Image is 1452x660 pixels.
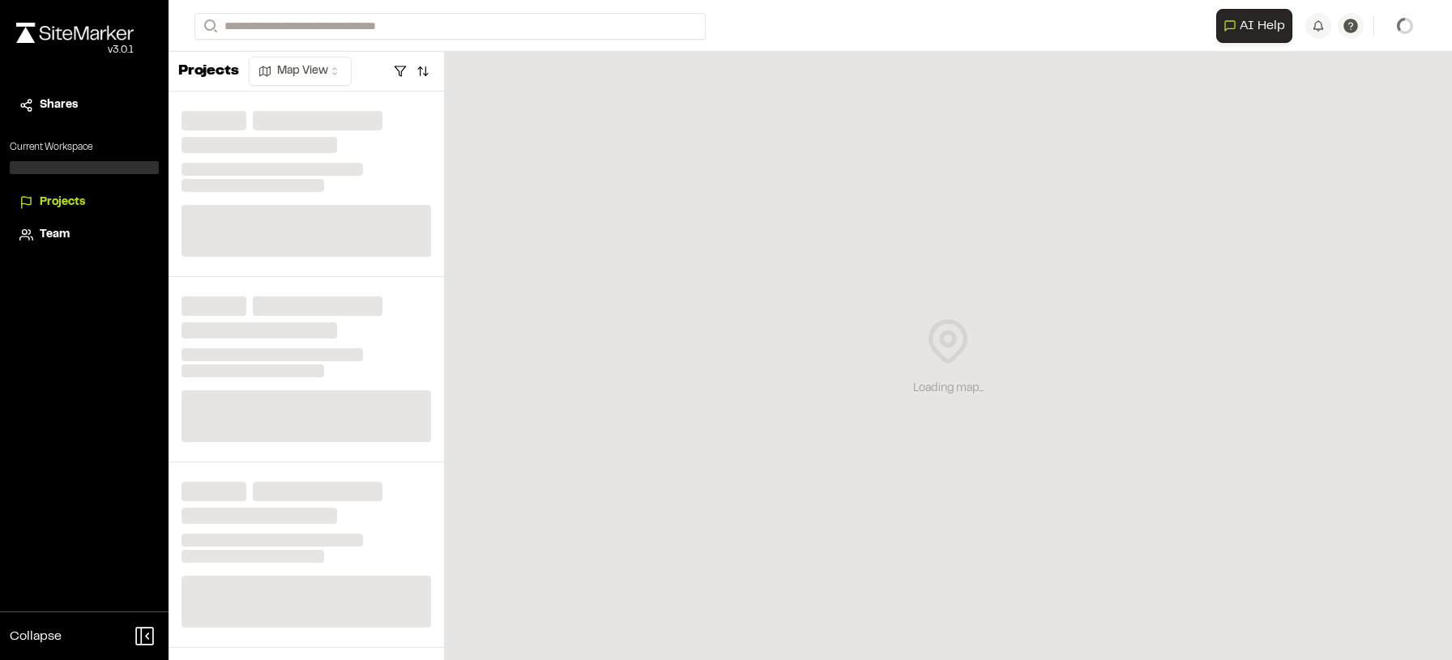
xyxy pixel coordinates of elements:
[40,194,85,211] span: Projects
[19,226,149,244] a: Team
[40,226,70,244] span: Team
[1216,9,1299,43] div: Open AI Assistant
[19,96,149,114] a: Shares
[40,96,78,114] span: Shares
[194,13,224,40] button: Search
[913,380,984,398] div: Loading map...
[178,61,239,83] p: Projects
[19,194,149,211] a: Projects
[1240,16,1285,36] span: AI Help
[16,23,134,43] img: rebrand.png
[16,43,134,57] div: Oh geez...please don't...
[10,140,159,155] p: Current Workspace
[1216,9,1292,43] button: Open AI Assistant
[10,627,62,646] span: Collapse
